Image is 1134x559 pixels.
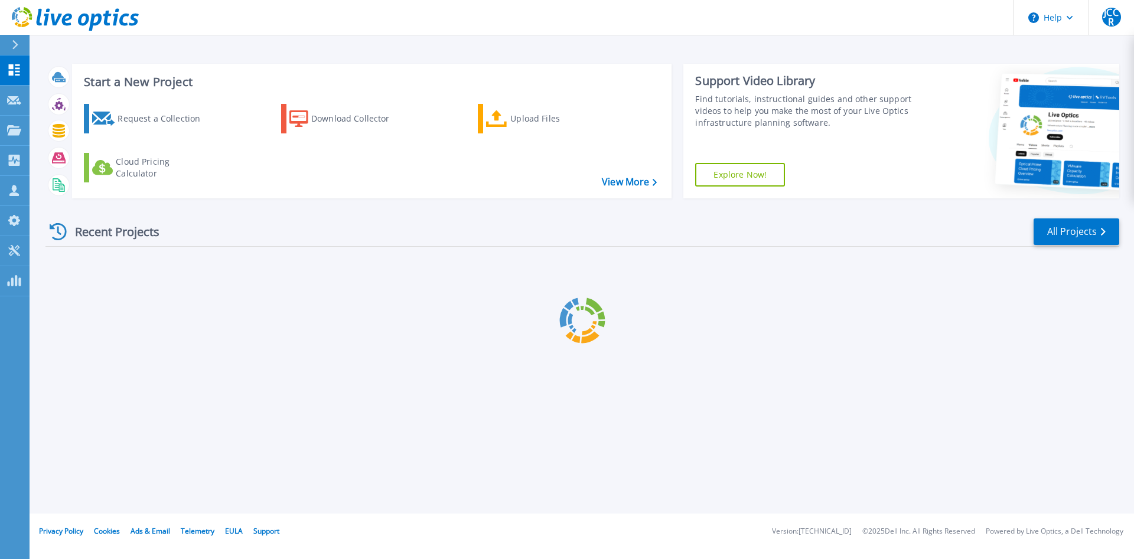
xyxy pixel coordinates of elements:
li: © 2025 Dell Inc. All Rights Reserved [862,528,975,535]
h3: Start a New Project [84,76,657,89]
span: JCCR [1102,8,1121,27]
a: Support [253,526,279,536]
a: Privacy Policy [39,526,83,536]
a: Cloud Pricing Calculator [84,153,216,182]
li: Version: [TECHNICAL_ID] [772,528,852,535]
a: EULA [225,526,243,536]
div: Download Collector [311,107,406,130]
div: Upload Files [510,107,605,130]
a: View More [602,176,657,188]
div: Cloud Pricing Calculator [116,156,210,179]
li: Powered by Live Optics, a Dell Technology [986,528,1123,535]
a: Upload Files [478,104,610,133]
a: Cookies [94,526,120,536]
a: Telemetry [181,526,214,536]
a: Download Collector [281,104,413,133]
a: Ads & Email [131,526,170,536]
div: Request a Collection [118,107,212,130]
a: Explore Now! [695,163,785,187]
a: All Projects [1034,218,1119,245]
div: Recent Projects [45,217,175,246]
a: Request a Collection [84,104,216,133]
div: Support Video Library [695,73,917,89]
div: Find tutorials, instructional guides and other support videos to help you make the most of your L... [695,93,917,129]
